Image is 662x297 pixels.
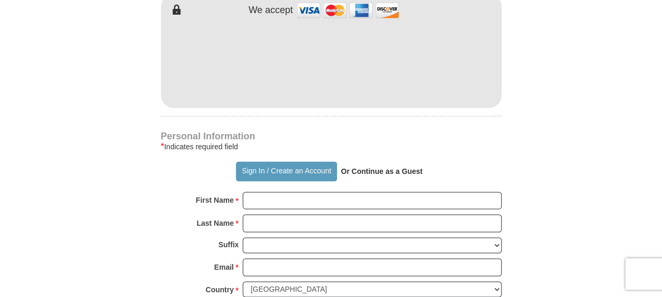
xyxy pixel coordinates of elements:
div: Indicates required field [161,140,502,153]
h4: Personal Information [161,132,502,140]
strong: Email [214,260,234,274]
button: Sign In / Create an Account [236,161,337,181]
strong: Suffix [219,237,239,252]
strong: First Name [196,193,234,207]
strong: Country [205,282,234,297]
strong: Last Name [197,216,234,230]
h4: We accept [248,5,293,16]
strong: Or Continue as a Guest [341,167,422,175]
